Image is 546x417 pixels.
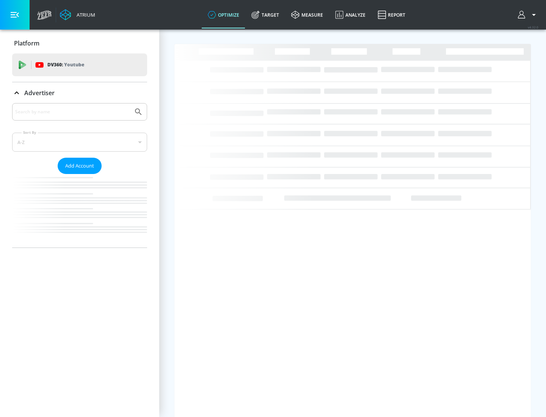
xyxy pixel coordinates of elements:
[12,174,147,248] nav: list of Advertiser
[528,25,538,29] span: v 4.32.0
[245,1,285,28] a: Target
[14,39,39,47] p: Platform
[12,53,147,76] div: DV360: Youtube
[12,103,147,248] div: Advertiser
[12,133,147,152] div: A-Z
[285,1,329,28] a: measure
[329,1,372,28] a: Analyze
[12,33,147,54] div: Platform
[372,1,411,28] a: Report
[15,107,130,117] input: Search by name
[65,161,94,170] span: Add Account
[202,1,245,28] a: optimize
[60,9,95,20] a: Atrium
[47,61,84,69] p: DV360:
[64,61,84,69] p: Youtube
[22,130,38,135] label: Sort By
[24,89,55,97] p: Advertiser
[58,158,102,174] button: Add Account
[74,11,95,18] div: Atrium
[12,82,147,103] div: Advertiser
